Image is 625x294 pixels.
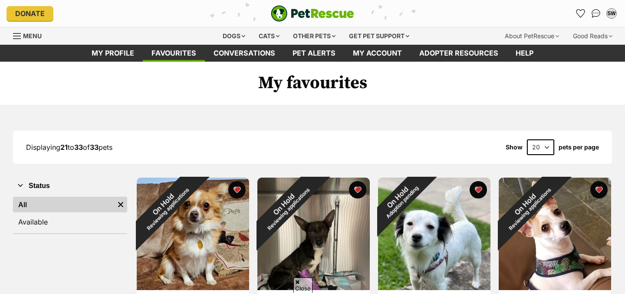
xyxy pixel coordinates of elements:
[573,7,618,20] ul: Account quick links
[293,277,312,293] span: Close
[378,283,490,292] a: On HoldAdoption pending
[284,45,344,62] a: Pet alerts
[607,9,616,18] div: SW
[362,161,437,237] div: On Hold
[83,45,143,62] a: My profile
[143,45,205,62] a: Favourites
[257,283,370,292] a: On HoldReviewing applications
[205,45,284,62] a: conversations
[507,45,542,62] a: Help
[137,283,249,292] a: On HoldReviewing applications
[559,144,599,151] label: pets per page
[378,178,490,290] img: Maggie
[605,7,618,20] button: My account
[13,180,127,192] button: Status
[228,181,246,198] button: favourite
[343,27,415,45] div: Get pet support
[590,181,608,198] button: favourite
[13,195,127,233] div: Status
[271,5,354,22] img: logo-e224e6f780fb5917bec1dbf3a21bbac754714ae5b6737aabdf751b685950b380.svg
[23,32,42,40] span: Menu
[349,181,366,198] button: favourite
[146,187,191,231] span: Reviewing applications
[592,9,601,18] img: chat-41dd97257d64d25036548639549fe6c8038ab92f7586957e7f3b1b290dea8141.svg
[506,144,523,151] span: Show
[13,197,114,212] a: All
[499,27,565,45] div: About PetRescue
[480,159,576,254] div: On Hold
[253,27,286,45] div: Cats
[7,6,53,21] a: Donate
[74,143,83,152] strong: 33
[470,181,487,198] button: favourite
[238,159,334,254] div: On Hold
[271,5,354,22] a: PetRescue
[114,197,127,212] a: Remove filter
[13,214,127,230] a: Available
[589,7,603,20] a: Conversations
[13,27,48,43] a: Menu
[385,185,420,220] span: Adoption pending
[411,45,507,62] a: Adopter resources
[573,7,587,20] a: Favourites
[567,27,618,45] div: Good Reads
[60,143,68,152] strong: 21
[26,143,112,152] span: Displaying to of pets
[217,27,251,45] div: Dogs
[266,187,311,231] span: Reviewing applications
[499,283,611,292] a: On HoldReviewing applications
[508,187,553,231] span: Reviewing applications
[344,45,411,62] a: My account
[90,143,99,152] strong: 33
[118,159,214,254] div: On Hold
[287,27,342,45] div: Other pets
